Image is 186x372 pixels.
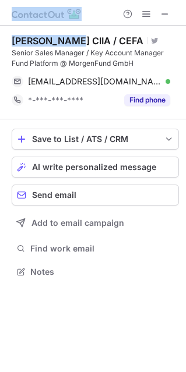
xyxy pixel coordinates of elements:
[124,94,170,106] button: Reveal Button
[12,157,179,178] button: AI write personalized message
[12,35,143,47] div: [PERSON_NAME] CIIA / CEFA
[12,212,179,233] button: Add to email campaign
[12,129,179,150] button: save-profile-one-click
[12,240,179,257] button: Find work email
[12,264,179,280] button: Notes
[30,243,174,254] span: Find work email
[32,190,76,200] span: Send email
[12,48,179,69] div: Senior Sales Manager / Key Account Manager Fund Platform @ MorgenFund GmbH
[32,162,156,172] span: AI write personalized message
[28,76,162,87] span: [EMAIL_ADDRESS][DOMAIN_NAME]
[12,185,179,206] button: Send email
[32,134,159,144] div: Save to List / ATS / CRM
[12,7,82,21] img: ContactOut v5.3.10
[30,267,174,277] span: Notes
[31,218,124,228] span: Add to email campaign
